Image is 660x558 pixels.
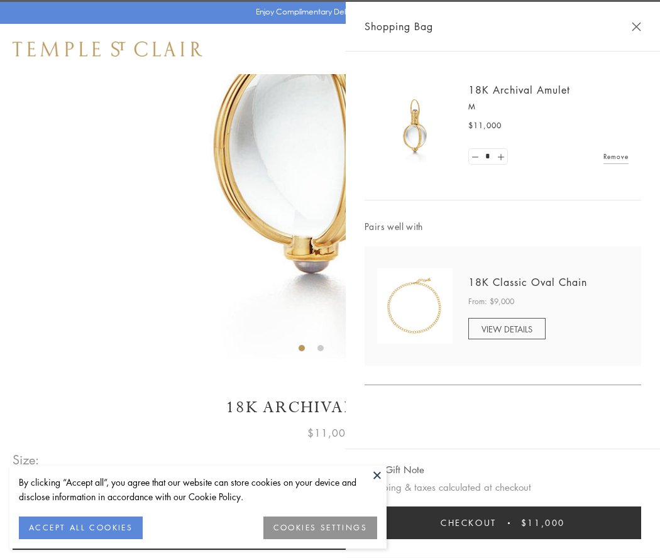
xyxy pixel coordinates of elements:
[468,295,514,308] span: From: $9,000
[365,506,641,539] button: Checkout $11,000
[468,101,629,113] p: M
[365,462,424,478] button: Add Gift Note
[468,119,502,132] span: $11,000
[468,318,546,339] a: VIEW DETAILS
[603,150,629,163] a: Remove
[377,88,453,163] img: 18K Archival Amulet
[256,6,399,18] p: Enjoy Complimentary Delivery & Returns
[377,268,453,344] img: N88865-OV18
[468,275,587,289] a: 18K Classic Oval Chain
[19,475,377,504] div: By clicking “Accept all”, you agree that our website can store cookies on your device and disclos...
[521,516,565,530] span: $11,000
[468,83,570,97] a: 18K Archival Amulet
[632,22,641,31] button: Close Shopping Bag
[13,41,202,57] img: Temple St. Clair
[307,425,353,441] span: $11,000
[441,516,497,530] span: Checkout
[263,517,377,539] button: COOKIES SETTINGS
[19,517,143,539] button: ACCEPT ALL COOKIES
[494,149,507,165] a: Set quantity to 2
[13,397,647,418] h1: 18K Archival Amulet
[469,149,481,165] a: Set quantity to 0
[365,219,641,234] span: Pairs well with
[481,323,532,335] span: VIEW DETAILS
[13,449,40,470] span: Size:
[365,479,641,495] p: Shipping & taxes calculated at checkout
[365,18,433,35] span: Shopping Bag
